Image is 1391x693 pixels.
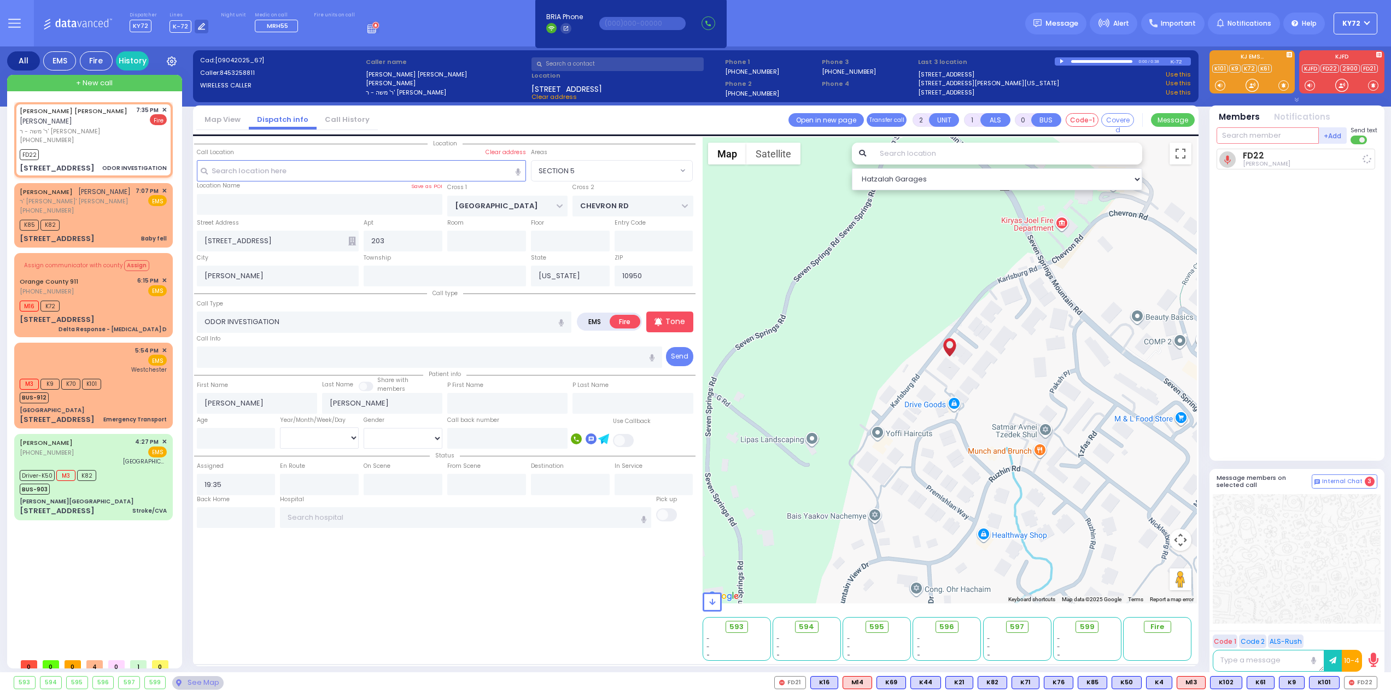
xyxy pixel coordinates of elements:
[822,67,876,75] label: [PHONE_NUMBER]
[1177,676,1206,689] div: M13
[918,88,974,97] a: [STREET_ADDRESS]
[130,20,151,32] span: KY72
[1342,19,1360,28] span: KY72
[280,495,304,504] label: Hospital
[725,89,779,97] label: [PHONE_NUMBER]
[20,314,95,325] div: [STREET_ADDRESS]
[40,301,60,312] span: K72
[1170,529,1191,551] button: Map camera controls
[1302,64,1319,73] a: KJFD
[103,415,167,424] div: Emergency Transport
[788,113,864,127] a: Open in new page
[1166,88,1191,97] a: Use this
[1344,676,1377,689] div: FD22
[141,234,167,243] div: Baby fell
[170,20,191,33] span: K-72
[162,276,167,285] span: ✕
[1340,64,1360,73] a: 2900
[20,107,127,115] a: [PERSON_NAME] [PERSON_NAME]
[150,114,167,125] span: Fire
[945,676,973,689] div: BLS
[1239,635,1266,648] button: Code 2
[1101,113,1134,127] button: Covered
[20,301,39,312] span: M16
[1146,676,1172,689] div: K4
[708,143,746,165] button: Show street map
[1351,126,1377,134] span: Send text
[215,56,264,64] span: [09042025_67]
[411,183,442,190] label: Save as POI
[447,381,483,390] label: P First Name
[1057,635,1060,643] span: -
[1349,680,1354,685] img: red-radio-icon.svg
[20,187,73,196] a: [PERSON_NAME]
[14,677,35,689] div: 593
[20,406,84,414] div: [GEOGRAPHIC_DATA]
[615,254,623,262] label: ZIP
[1279,676,1305,689] div: BLS
[197,148,234,157] label: Call Location
[939,621,954,632] span: 596
[1247,676,1275,689] div: BLS
[945,676,973,689] div: K21
[1228,19,1271,28] span: Notifications
[102,164,167,172] div: ODOR INVESTIGATION
[135,438,159,446] span: 4:27 PM
[145,677,166,689] div: 599
[1274,111,1330,124] button: Notifications
[162,437,167,447] span: ✕
[136,187,159,195] span: 7:07 PM
[1279,676,1305,689] div: K9
[348,237,356,245] span: Other building occupants
[197,181,240,190] label: Location Name
[130,12,157,19] label: Dispatcher
[43,16,116,30] img: Logo
[1166,70,1191,79] a: Use this
[366,79,528,88] label: [PERSON_NAME]
[280,416,359,425] div: Year/Month/Week/Day
[20,392,49,403] span: BUS-912
[615,219,646,227] label: Entry Code
[317,114,378,125] a: Call History
[869,621,884,632] span: 595
[810,676,838,689] div: K16
[1171,57,1191,66] div: K-72
[867,113,907,127] button: Transfer call
[172,676,224,690] div: See map
[706,651,710,659] span: -
[1080,621,1095,632] span: 599
[20,438,73,447] a: [PERSON_NAME]
[76,78,113,89] span: + New call
[1057,651,1060,659] span: -
[20,497,133,506] div: [PERSON_NAME][GEOGRAPHIC_DATA]
[1150,621,1164,632] span: Fire
[1309,676,1340,689] div: K101
[910,676,941,689] div: K44
[364,219,373,227] label: Apt
[1112,676,1142,689] div: BLS
[20,448,74,457] span: [PHONE_NUMBER]
[108,660,125,668] span: 0
[447,416,499,425] label: Call back number
[77,470,96,481] span: K82
[1243,151,1264,160] a: FD22
[774,676,806,689] div: FD21
[613,417,651,426] label: Use Callback
[531,71,721,80] label: Location
[531,92,577,101] span: Clear address
[20,470,55,481] span: Driver-K50
[200,56,363,65] label: Cad:
[843,676,872,689] div: ALS
[447,219,464,227] label: Room
[725,67,779,75] label: [PHONE_NUMBER]
[1112,676,1142,689] div: K50
[152,660,168,668] span: 0
[20,414,95,425] div: [STREET_ADDRESS]
[200,81,363,90] label: WIRELESS CALLER
[7,51,40,71] div: All
[940,337,959,370] div: YEKUSIEL ZISHA WEISS
[1161,19,1196,28] span: Important
[706,643,710,651] span: -
[197,381,228,390] label: First Name
[810,676,838,689] div: BLS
